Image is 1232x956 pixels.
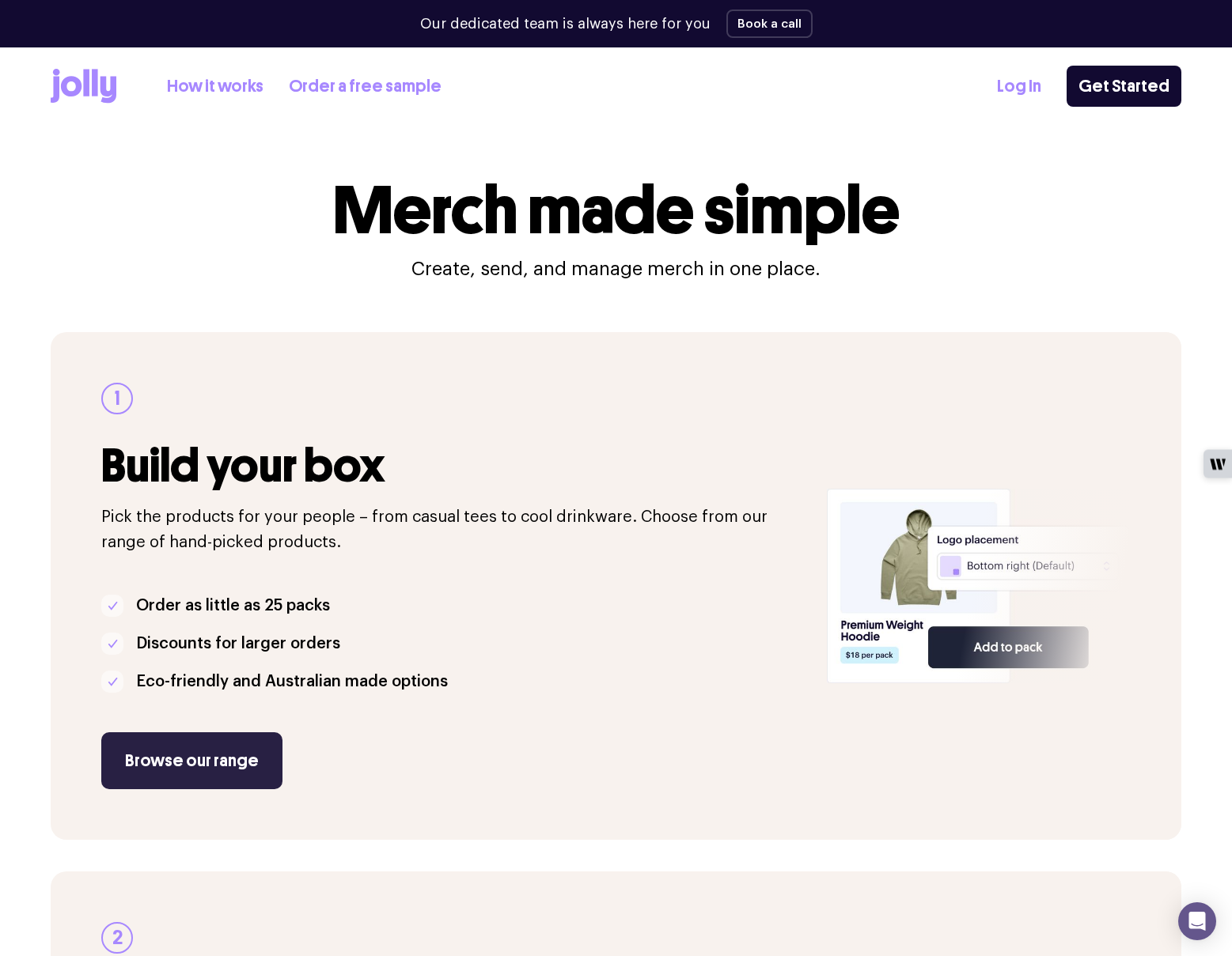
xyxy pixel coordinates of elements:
[1067,66,1181,107] a: Get Started
[136,669,448,694] p: Eco-friendly and Australian made options
[1178,902,1216,940] div: Open Intercom Messenger
[411,256,821,282] p: Create, send, and manage merch in one place.
[136,631,340,656] p: Discounts for larger orders
[136,593,330,618] p: Order as little as 25 packs
[333,177,900,244] h1: Merch made simple
[101,732,282,789] a: Browse our range
[726,9,813,38] button: Book a call
[101,922,133,954] div: 2
[167,74,263,100] a: How it works
[420,13,711,35] p: Our dedicated team is always here for you
[101,440,808,492] h3: Build your box
[101,504,808,555] p: Pick the products for your people – from casual tees to cool drinkware. Choose from our range of ...
[289,74,442,100] a: Order a free sample
[997,74,1041,100] a: Log In
[101,383,133,414] div: 1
